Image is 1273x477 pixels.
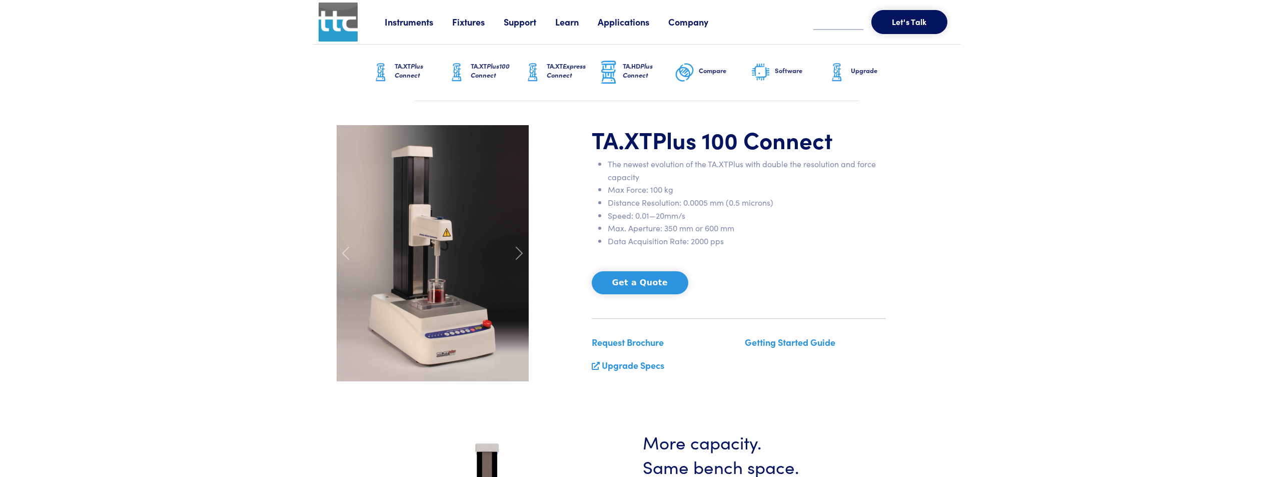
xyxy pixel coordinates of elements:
[395,62,447,80] h6: TA.XT
[751,62,771,83] img: software-graphic.png
[504,16,555,28] a: Support
[608,222,886,235] li: Max. Aperture: 350 mm or 600 mm
[608,209,886,222] li: Speed: 0.01—20mm/s
[592,125,886,154] h1: TA.XT
[608,235,886,248] li: Data Acquisition Rate: 2000 pps
[547,61,586,80] span: Express Connect
[623,61,653,80] span: Plus Connect
[745,336,835,348] a: Getting Started Guide
[447,60,467,85] img: ta-xt-graphic.png
[851,66,903,75] h6: Upgrade
[523,45,599,101] a: TA.XTExpress Connect
[471,61,510,80] span: Plus100 Connect
[668,16,727,28] a: Company
[555,16,598,28] a: Learn
[608,183,886,196] li: Max Force: 100 kg
[602,359,664,371] a: Upgrade Specs
[371,45,447,101] a: TA.XTPlus Connect
[751,45,827,101] a: Software
[547,62,599,80] h6: TA.XT
[775,66,827,75] h6: Software
[827,60,847,85] img: ta-xt-graphic.png
[675,45,751,101] a: Compare
[385,16,452,28] a: Instruments
[447,45,523,101] a: TA.XTPlus100 Connect
[675,60,695,85] img: compare-graphic.png
[452,16,504,28] a: Fixtures
[871,10,947,34] button: Let's Talk
[592,271,688,294] button: Get a Quote
[608,196,886,209] li: Distance Resolution: 0.0005 mm (0.5 microns)
[623,62,675,80] h6: TA.HD
[608,158,886,183] li: The newest evolution of the TA.XTPlus with double the resolution and force capacity
[652,123,833,155] span: Plus 100 Connect
[592,336,664,348] a: Request Brochure
[471,62,523,80] h6: TA.XT
[319,3,358,42] img: ttc_logo_1x1_v1.0.png
[699,66,751,75] h6: Compare
[827,45,903,101] a: Upgrade
[523,60,543,85] img: ta-xt-graphic.png
[599,60,619,86] img: ta-hd-graphic.png
[395,61,423,80] span: Plus Connect
[371,60,391,85] img: ta-xt-graphic.png
[337,125,529,381] img: ta-xt-plus-100-gel-red.jpg
[599,45,675,101] a: TA.HDPlus Connect
[598,16,668,28] a: Applications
